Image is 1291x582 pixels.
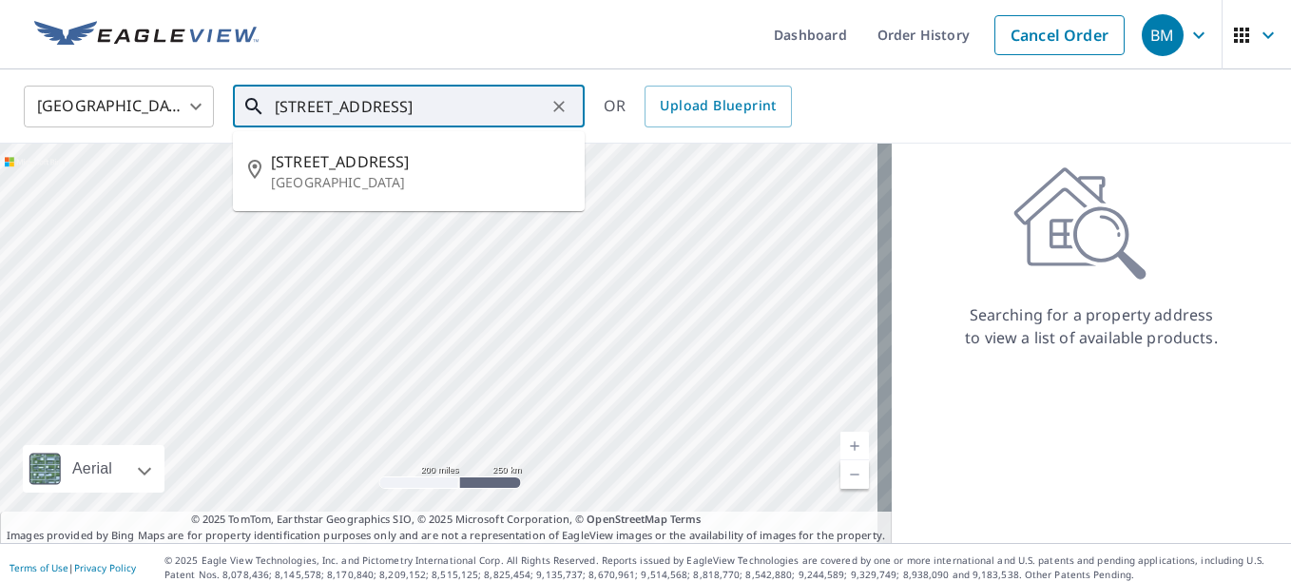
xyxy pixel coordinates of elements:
[604,86,792,127] div: OR
[271,150,569,173] span: [STREET_ADDRESS]
[164,553,1281,582] p: © 2025 Eagle View Technologies, Inc. and Pictometry International Corp. All Rights Reserved. Repo...
[645,86,791,127] a: Upload Blueprint
[23,445,164,493] div: Aerial
[67,445,118,493] div: Aerial
[994,15,1125,55] a: Cancel Order
[670,512,702,526] a: Terms
[546,93,572,120] button: Clear
[1142,14,1184,56] div: BM
[74,561,136,574] a: Privacy Policy
[840,432,869,460] a: Current Level 5, Zoom In
[840,460,869,489] a: Current Level 5, Zoom Out
[24,80,214,133] div: [GEOGRAPHIC_DATA]
[10,561,68,574] a: Terms of Use
[10,562,136,573] p: |
[660,94,776,118] span: Upload Blueprint
[587,512,666,526] a: OpenStreetMap
[964,303,1219,349] p: Searching for a property address to view a list of available products.
[275,80,546,133] input: Search by address or latitude-longitude
[191,512,702,528] span: © 2025 TomTom, Earthstar Geographics SIO, © 2025 Microsoft Corporation, ©
[271,173,569,192] p: [GEOGRAPHIC_DATA]
[34,21,259,49] img: EV Logo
